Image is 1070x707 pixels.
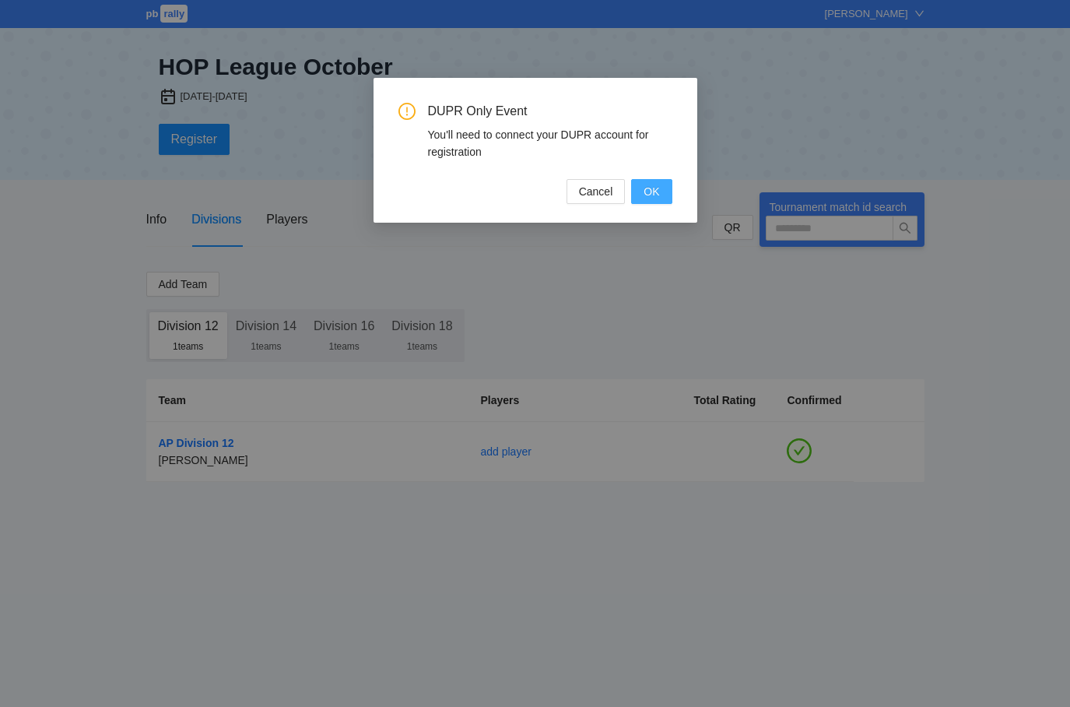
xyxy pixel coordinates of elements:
span: exclamation-circle [398,103,416,120]
div: You'll need to connect your DUPR account for registration [428,126,672,160]
button: OK [631,179,672,204]
span: Cancel [579,183,613,200]
span: OK [644,183,659,200]
span: DUPR Only Event [428,103,672,120]
button: Cancel [567,179,626,204]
